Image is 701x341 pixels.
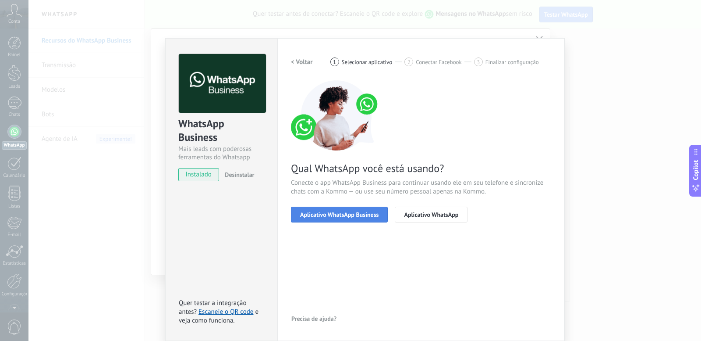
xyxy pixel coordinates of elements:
[691,160,700,180] span: Copilot
[395,207,467,223] button: Aplicativo WhatsApp
[485,59,539,65] span: Finalizar configuração
[198,308,253,316] a: Escaneie o QR code
[416,59,462,65] span: Conectar Facebook
[291,179,551,196] span: Conecte o app WhatsApp Business para continuar usando ele em seu telefone e sincronize chats com ...
[179,168,219,181] span: instalado
[407,58,411,66] span: 2
[178,117,265,145] div: WhatsApp Business
[225,171,254,179] span: Desinstalar
[178,145,265,162] div: Mais leads com poderosas ferramentas do Whatsapp
[291,207,388,223] button: Aplicativo WhatsApp Business
[221,168,254,181] button: Desinstalar
[291,162,551,175] span: Qual WhatsApp você está usando?
[291,312,337,325] button: Precisa de ajuda?
[291,316,336,322] span: Precisa de ajuda?
[179,299,246,316] span: Quer testar a integração antes?
[333,58,336,66] span: 1
[291,54,313,70] button: < Voltar
[179,308,258,325] span: e veja como funciona.
[342,59,393,65] span: Selecionar aplicativo
[477,58,480,66] span: 3
[179,54,266,113] img: logo_main.png
[300,212,379,218] span: Aplicativo WhatsApp Business
[404,212,458,218] span: Aplicativo WhatsApp
[291,80,383,151] img: connect number
[291,58,313,66] h2: < Voltar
